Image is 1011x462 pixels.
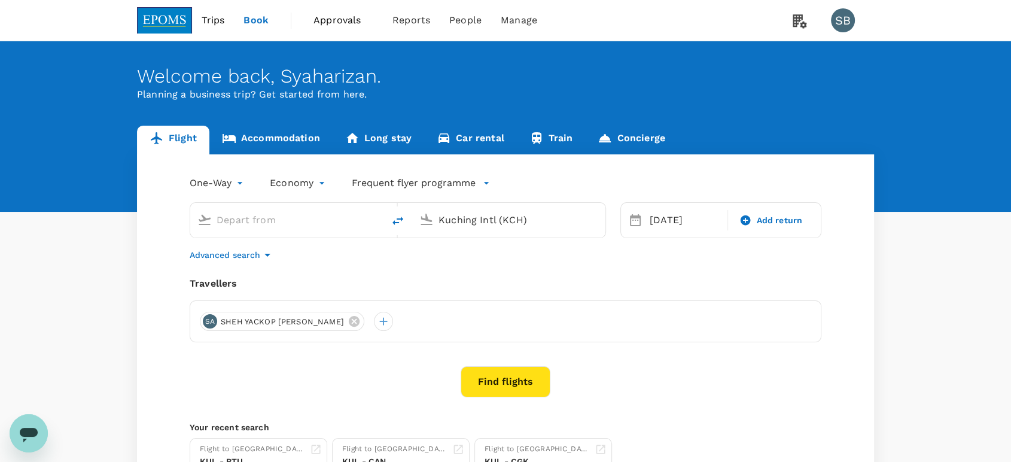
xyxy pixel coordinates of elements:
p: Planning a business trip? Get started from here. [137,87,874,102]
div: Flight to [GEOGRAPHIC_DATA] [342,443,447,455]
div: Travellers [190,276,821,291]
a: Accommodation [209,126,333,154]
span: Manage [501,13,537,28]
span: People [449,13,482,28]
a: Long stay [333,126,424,154]
button: Frequent flyer programme [352,176,490,190]
span: Book [243,13,269,28]
input: Depart from [217,211,358,229]
div: SB [831,8,855,32]
input: Going to [438,211,580,229]
div: SA [203,314,217,329]
span: SHEH YACKOP [PERSON_NAME] [214,316,351,328]
div: Flight to [GEOGRAPHIC_DATA] [485,443,590,455]
button: Find flights [461,366,550,397]
div: Economy [270,174,328,193]
p: Advanced search [190,249,260,261]
button: Open [375,218,377,221]
a: Train [517,126,586,154]
div: Flight to [GEOGRAPHIC_DATA] [200,443,305,455]
button: Open [597,218,599,221]
p: Your recent search [190,421,821,433]
a: Concierge [585,126,677,154]
a: Car rental [424,126,517,154]
div: [DATE] [645,208,725,232]
div: Welcome back , Syaharizan . [137,65,874,87]
p: Frequent flyer programme [352,176,476,190]
div: One-Way [190,174,246,193]
iframe: Button to launch messaging window [10,414,48,452]
span: Approvals [313,13,373,28]
span: Reports [392,13,430,28]
button: Advanced search [190,248,275,262]
img: EPOMS SDN BHD [137,7,192,34]
span: Add return [756,214,802,227]
div: SASHEH YACKOP [PERSON_NAME] [200,312,364,331]
a: Flight [137,126,209,154]
button: delete [383,206,412,235]
span: Trips [202,13,225,28]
